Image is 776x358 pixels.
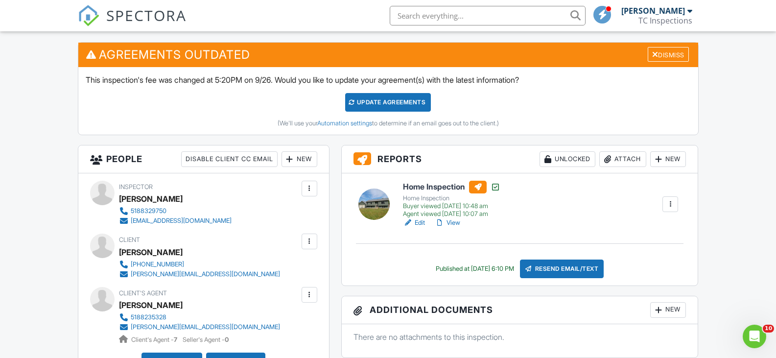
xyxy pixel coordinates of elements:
[131,261,184,268] div: [PHONE_NUMBER]
[174,336,177,343] strong: 7
[520,260,604,278] div: Resend Email/Text
[181,151,278,167] div: Disable Client CC Email
[78,5,99,26] img: The Best Home Inspection Software - Spectora
[119,183,153,191] span: Inspector
[390,6,586,25] input: Search everything...
[638,16,692,25] div: TC Inspections
[540,151,595,167] div: Unlocked
[119,191,183,206] div: [PERSON_NAME]
[743,325,766,348] iframe: Intercom live chat
[342,145,698,173] h3: Reports
[183,336,229,343] span: Seller's Agent -
[353,332,686,342] p: There are no attachments to this inspection.
[86,119,691,127] div: (We'll use your to determine if an email goes out to the client.)
[131,336,179,343] span: Client's Agent -
[599,151,646,167] div: Attach
[119,245,183,260] div: [PERSON_NAME]
[119,312,280,322] a: 5188235328
[131,323,280,331] div: [PERSON_NAME][EMAIL_ADDRESS][DOMAIN_NAME]
[78,43,698,67] h3: Agreements Outdated
[119,289,167,297] span: Client's Agent
[131,207,166,215] div: 5188329750
[436,265,514,273] div: Published at [DATE] 6:10 PM
[78,13,187,34] a: SPECTORA
[119,260,280,269] a: [PHONE_NUMBER]
[435,218,460,228] a: View
[648,47,689,62] div: Dismiss
[119,206,232,216] a: 5188329750
[78,145,329,173] h3: People
[119,216,232,226] a: [EMAIL_ADDRESS][DOMAIN_NAME]
[403,181,500,218] a: Home Inspection Home Inspection Buyer viewed [DATE] 10:48 am Agent viewed [DATE] 10:07 am
[119,322,280,332] a: [PERSON_NAME][EMAIL_ADDRESS][DOMAIN_NAME]
[403,218,425,228] a: Edit
[763,325,774,333] span: 10
[119,298,183,312] a: [PERSON_NAME]
[345,93,431,112] div: Update Agreements
[403,181,500,193] h6: Home Inspection
[78,67,698,135] div: This inspection's fee was changed at 5:20PM on 9/26. Would you like to update your agreement(s) w...
[106,5,187,25] span: SPECTORA
[225,336,229,343] strong: 0
[621,6,685,16] div: [PERSON_NAME]
[131,313,166,321] div: 5188235328
[403,202,500,210] div: Buyer viewed [DATE] 10:48 am
[650,151,686,167] div: New
[650,302,686,318] div: New
[317,119,372,127] a: Automation settings
[119,269,280,279] a: [PERSON_NAME][EMAIL_ADDRESS][DOMAIN_NAME]
[119,236,140,243] span: Client
[131,217,232,225] div: [EMAIL_ADDRESS][DOMAIN_NAME]
[342,296,698,324] h3: Additional Documents
[282,151,317,167] div: New
[403,210,500,218] div: Agent viewed [DATE] 10:07 am
[403,194,500,202] div: Home Inspection
[131,270,280,278] div: [PERSON_NAME][EMAIL_ADDRESS][DOMAIN_NAME]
